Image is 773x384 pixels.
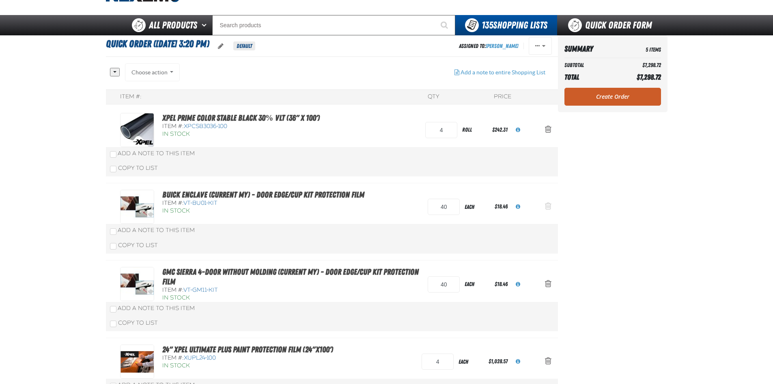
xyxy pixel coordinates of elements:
[428,199,460,215] input: Product Quantity
[509,121,527,139] button: View All Prices for XPCSB3036-100
[211,37,230,55] button: oro.shoppinglist.label.edit.tooltip
[212,15,455,35] input: Search
[495,281,508,287] span: $18.46
[110,306,116,312] input: Add a Note to This Item
[454,353,487,371] div: each
[564,42,617,56] th: Summary
[495,203,508,210] span: $18.46
[457,121,491,139] div: roll
[435,15,455,35] button: Start Searching
[538,276,558,293] button: Action Remove GMC Sierra 4-door without molding (Current MY) - Door Edge/Cup Kit Protection Film ...
[162,123,320,130] div: Item #:
[118,227,195,234] span: Add a Note to This Item
[509,276,527,293] button: View All Prices for VT-GM11-KIT
[564,71,617,84] th: Total
[557,15,667,35] a: Quick Order Form
[482,20,547,31] span: Shopping Lists
[564,88,661,106] a: Create Order
[110,319,158,326] label: Copy To List
[110,165,158,171] label: Copy To List
[162,345,333,354] a: 24" XPEL ULTIMATE PLUS Paint Protection Film (24"x100')
[110,243,116,249] input: Copy To List
[538,198,558,216] button: Action Remove Buick Enclave (Current MY) - Door Edge/Cup Kit Protection Film from Quick Order (7/...
[489,358,508,364] span: $1,028.57
[118,150,195,157] span: Add a Note to This Item
[110,166,116,172] input: Copy To List
[538,121,558,139] button: Action Remove XPEL PRIME Color Stable Black 30% VLT (36&quot; x 100&#039;) from Quick Order (7/28...
[162,354,333,362] div: Item #:
[162,294,420,302] div: In Stock
[110,242,158,249] label: Copy To List
[183,200,217,206] span: VT-BU01-KIT
[460,198,493,216] div: each
[162,362,333,370] div: In Stock
[110,228,116,235] input: Add a Note to This Item
[538,353,558,371] button: Action Remove 24&quot; XPEL ULTIMATE PLUS Paint Protection Film (24&quot;x100&#039;) from Quick O...
[509,353,527,371] button: View All Prices for XUPL24-100
[637,73,661,81] span: $7,298.72
[422,354,454,370] input: Product Quantity
[616,60,661,71] td: $7,298.72
[486,43,519,49] a: [PERSON_NAME]
[564,60,617,71] th: Subtotal
[183,286,218,293] span: VT-GM11-KIT
[162,207,364,215] div: In Stock
[162,200,364,207] div: Item #:
[529,37,552,55] button: Actions of Quick Order (7/28/2025, 3:20 PM)
[149,18,197,33] span: All Products
[509,198,527,216] button: View All Prices for VT-BU01-KIT
[460,275,493,293] div: each
[118,305,195,312] span: Add a Note to This Item
[106,38,209,50] span: Quick Order ([DATE] 3:20 PM)
[184,123,227,130] span: XPCSB3036-100
[425,122,457,138] input: Product Quantity
[120,93,142,101] div: Item #:
[162,113,320,123] a: XPEL PRIME Color Stable Black 30% VLT (36" x 100')
[455,15,557,35] button: You have 135 Shopping Lists. Open to view details
[162,267,419,286] a: GMC Sierra 4-door without molding (Current MY) - Door Edge/Cup Kit Protection Film
[459,41,519,52] div: Assigned To:
[492,126,508,133] span: $242.31
[110,151,116,158] input: Add a Note to This Item
[494,93,511,101] div: Price
[162,130,320,138] div: In Stock
[199,15,212,35] button: Open All Products pages
[184,354,216,361] span: XUPL24-100
[162,286,420,294] div: Item #:
[110,321,116,327] input: Copy To List
[428,93,439,101] div: QTY
[233,41,255,50] span: Default
[482,20,493,31] strong: 135
[428,276,460,293] input: Product Quantity
[162,190,364,200] a: Buick Enclave (Current MY) - Door Edge/Cup Kit Protection Film
[448,63,552,81] button: Add a note to entire Shopping List
[616,42,661,56] td: 5 Items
